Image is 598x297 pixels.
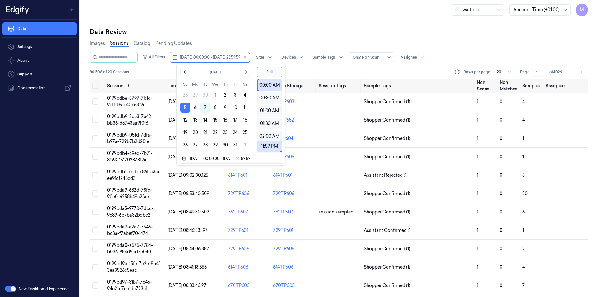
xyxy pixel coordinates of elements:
div: 614TP606 [228,264,268,271]
span: 1 [477,172,478,178]
button: Saturday, October 18th, 2025 [240,115,250,125]
button: Monday, September 29th, 2025 [190,90,200,100]
button: Go to the Next Month [242,68,250,76]
button: Saturday, October 4th, 2025 [240,90,250,100]
span: 20 [522,191,528,196]
span: [DATE] 08:33:46.971 [168,283,208,288]
span: of 4026 [549,69,562,75]
button: Wednesday, October 29th, 2025 [210,140,220,150]
span: 1 [477,154,478,160]
span: [DATE] 09:10:58.459 [168,117,208,123]
span: 7 [522,283,525,288]
span: Shopper Confirmed (1) [364,246,410,252]
span: 1 [477,117,478,123]
a: Documentation [2,82,77,94]
div: Data Review [90,27,588,36]
span: 0 [500,154,502,160]
input: Dates [189,155,277,162]
span: 0 [500,264,502,270]
button: Thursday, October 23rd, 2025 [220,127,230,137]
th: Timestamp (Session) [165,79,225,93]
button: Monday, October 13th, 2025 [190,115,200,125]
button: Thursday, October 9th, 2025 [220,103,230,113]
div: 614TP601 [228,172,268,179]
span: 0 [500,283,502,288]
span: 0199bdb4-c9ed-7b71-8963-15170287812a [107,151,153,163]
th: Session ID [105,79,165,93]
span: 0199bd9e-15fc-7e2c-8b4f-3ea3526c5eac [107,261,162,273]
span: 0199bdb9-051d-7dfa-b97a-729b7b2d281e [107,132,152,144]
div: 01:30 AM [259,118,280,129]
button: Tuesday, October 28th, 2025 [200,140,210,150]
button: Select row [92,227,98,233]
button: Wednesday, October 8th, 2025 [210,103,220,113]
span: 1 [477,99,478,104]
span: 1 [522,136,524,141]
span: 1 [477,264,478,270]
span: Shopper Confirmed (1) [364,209,410,215]
a: Images [90,40,105,47]
button: Wednesday, October 22nd, 2025 [210,127,220,137]
span: 6 [522,209,525,215]
span: 0 [500,172,502,178]
span: Shopper Confirmed (1) [364,190,410,197]
button: M [576,4,588,16]
button: Saturday, October 11th, 2025 [240,103,250,113]
span: 1 [477,209,478,215]
th: Monday [190,81,200,88]
button: Thursday, October 2nd, 2025 [220,90,230,100]
span: 1 [477,228,478,233]
div: 670TP603 [273,282,295,289]
th: Friday [230,81,240,88]
button: Select row [92,172,98,178]
span: 2 [522,246,525,251]
a: Support [2,68,77,80]
button: Friday, October 10th, 2025 [230,103,240,113]
span: 0199bdb9-3ec3-7e42-bb36-d6743aa9f0f6 [107,114,153,126]
button: About [2,54,77,67]
button: Sunday, September 28th, 2025 [180,90,190,100]
button: Today, Tuesday, October 7th, 2025 [200,103,210,113]
th: Video Storage [271,79,316,93]
a: Pending Updates [155,40,192,47]
span: 4 [522,264,525,270]
button: Sunday, October 12th, 2025 [180,115,190,125]
div: 761TP607 [228,209,268,215]
th: Non Scans [474,79,497,93]
div: 729TP606 [273,190,294,197]
span: [DATE] 08:53:40.509 [168,191,209,196]
div: 761TP607 [273,209,293,215]
button: Thursday, October 16th, 2025 [220,115,230,125]
span: 1 [477,191,478,196]
span: 0 [500,228,502,233]
span: 0 [500,99,502,104]
button: Select row [92,135,98,141]
button: Select row [92,264,98,270]
p: Rows per page [463,69,490,75]
button: Select row [92,209,98,215]
div: 11:59 PM [259,141,280,152]
span: 80,506 of 20 Sessions [90,69,129,75]
div: 729TP601 [273,227,293,234]
a: Catalog [134,40,150,47]
button: Select row [92,117,98,123]
span: [DATE] 09:12:02.378 [168,99,208,104]
span: Shopper Confirmed (1) [364,117,410,123]
span: [DATE] 09:06:06.419 [168,154,208,160]
th: Tuesday [200,81,210,88]
button: Full [257,67,282,77]
span: 1 [477,136,478,141]
button: Go to next page [577,68,586,76]
a: Data [2,22,77,35]
button: Select row [92,190,98,197]
a: Sessions [110,40,129,47]
span: [DATE] 09:02:30.125 [168,172,208,178]
button: Tuesday, October 14th, 2025 [200,115,210,125]
span: session sampled [319,209,354,215]
th: Assignee [543,79,588,93]
table: October 2025 [180,81,250,150]
span: 0199bd97-31b7-7c46-94c2-c7cc1dc723c1 [107,279,152,291]
span: 0199bdb1-7cfb-786f-a3ac-ee91cf248cd3 [107,169,162,181]
button: Monday, October 20th, 2025 [190,127,200,137]
span: 0199bda2-e2d7-7546-bc3a-f7abef704474 [107,224,153,236]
